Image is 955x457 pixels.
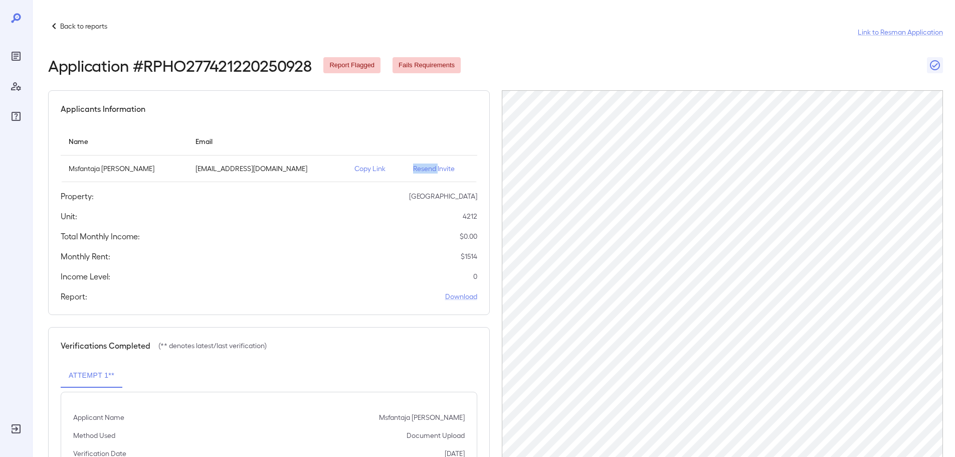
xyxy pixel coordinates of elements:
a: Link to Resman Application [858,27,943,37]
p: $ 0.00 [460,231,477,241]
p: 4212 [463,211,477,221]
div: Reports [8,48,24,64]
button: Attempt 1** [61,364,122,388]
h5: Total Monthly Income: [61,230,140,242]
h5: Income Level: [61,270,110,282]
h5: Report: [61,290,87,302]
div: Manage Users [8,78,24,94]
div: Log Out [8,421,24,437]
p: Resend Invite [413,164,469,174]
p: Applicant Name [73,412,124,422]
span: Fails Requirements [393,61,461,70]
span: Report Flagged [323,61,380,70]
p: Copy Link [354,164,397,174]
p: Document Upload [407,430,465,440]
p: Msfantaja [PERSON_NAME] [69,164,179,174]
h5: Applicants Information [61,103,145,115]
p: Method Used [73,430,115,440]
th: Email [187,127,347,156]
button: Close Report [927,57,943,73]
th: Name [61,127,187,156]
h5: Monthly Rent: [61,250,110,262]
h5: Unit: [61,210,77,222]
table: simple table [61,127,477,182]
p: [EMAIL_ADDRESS][DOMAIN_NAME] [196,164,339,174]
h2: Application # RPHO277421220250928 [48,56,311,74]
a: Download [445,291,477,301]
div: FAQ [8,108,24,124]
p: (** denotes latest/last verification) [158,341,267,351]
p: Back to reports [60,21,107,31]
p: Msfantaja [PERSON_NAME] [379,412,465,422]
h5: Verifications Completed [61,340,150,352]
p: [GEOGRAPHIC_DATA] [409,191,477,201]
p: 0 [473,271,477,281]
h5: Property: [61,190,94,202]
p: $ 1514 [461,251,477,261]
